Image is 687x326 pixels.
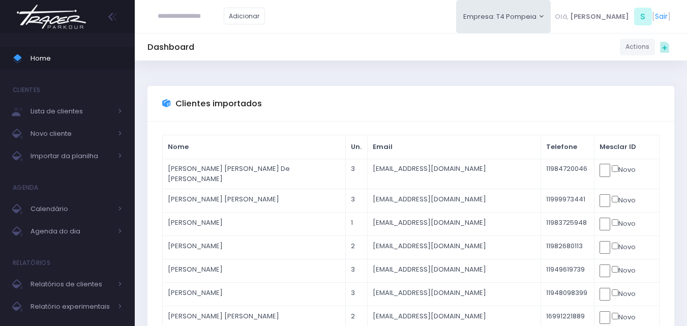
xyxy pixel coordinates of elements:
[600,288,654,301] form: Novo
[570,12,629,22] span: [PERSON_NAME]
[163,135,346,159] th: Nome
[368,283,541,306] td: [EMAIL_ADDRESS][DOMAIN_NAME]
[368,189,541,213] td: [EMAIL_ADDRESS][DOMAIN_NAME]
[551,5,674,28] div: [ ]
[31,150,112,163] span: Importar da planilha
[163,159,346,189] td: [PERSON_NAME] [PERSON_NAME] De [PERSON_NAME]
[163,189,346,213] td: [PERSON_NAME] [PERSON_NAME]
[541,189,594,213] td: 11999973441
[345,189,368,213] td: 3
[600,164,654,177] form: Novo
[620,39,655,55] a: Actions
[368,135,541,159] th: Email
[600,218,654,231] form: Novo
[163,259,346,283] td: [PERSON_NAME]
[345,259,368,283] td: 3
[31,278,112,291] span: Relatórios de clientes
[31,300,112,313] span: Relatório experimentais
[541,283,594,306] td: 11948098399
[600,241,654,254] form: Novo
[345,213,368,236] td: 1
[655,11,668,22] a: Sair
[13,253,50,273] h4: Relatórios
[345,236,368,259] td: 2
[600,264,654,278] form: Novo
[541,236,594,259] td: 11982680113
[345,159,368,189] td: 3
[31,225,112,238] span: Agenda do dia
[147,42,194,52] h5: Dashboard
[368,259,541,283] td: [EMAIL_ADDRESS][DOMAIN_NAME]
[634,8,652,25] span: S
[13,177,39,198] h4: Agenda
[368,213,541,236] td: [EMAIL_ADDRESS][DOMAIN_NAME]
[345,135,368,159] th: Un.
[31,52,122,65] span: Home
[600,311,654,324] form: Novo
[31,202,112,216] span: Calendário
[541,259,594,283] td: 11949619739
[31,127,112,140] span: Novo cliente
[224,8,265,24] a: Adicionar
[368,236,541,259] td: [EMAIL_ADDRESS][DOMAIN_NAME]
[555,12,569,22] span: Olá,
[13,80,40,100] h4: Clientes
[345,283,368,306] td: 3
[541,213,594,236] td: 11983725948
[163,213,346,236] td: [PERSON_NAME]
[600,194,654,208] form: Novo
[31,105,112,118] span: Lista de clientes
[368,159,541,189] td: [EMAIL_ADDRESS][DOMAIN_NAME]
[594,135,659,159] th: Mesclar ID
[541,159,594,189] td: 11984720046
[175,99,262,109] h3: Clientes importados
[163,283,346,306] td: [PERSON_NAME]
[163,236,346,259] td: [PERSON_NAME]
[541,135,594,159] th: Telefone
